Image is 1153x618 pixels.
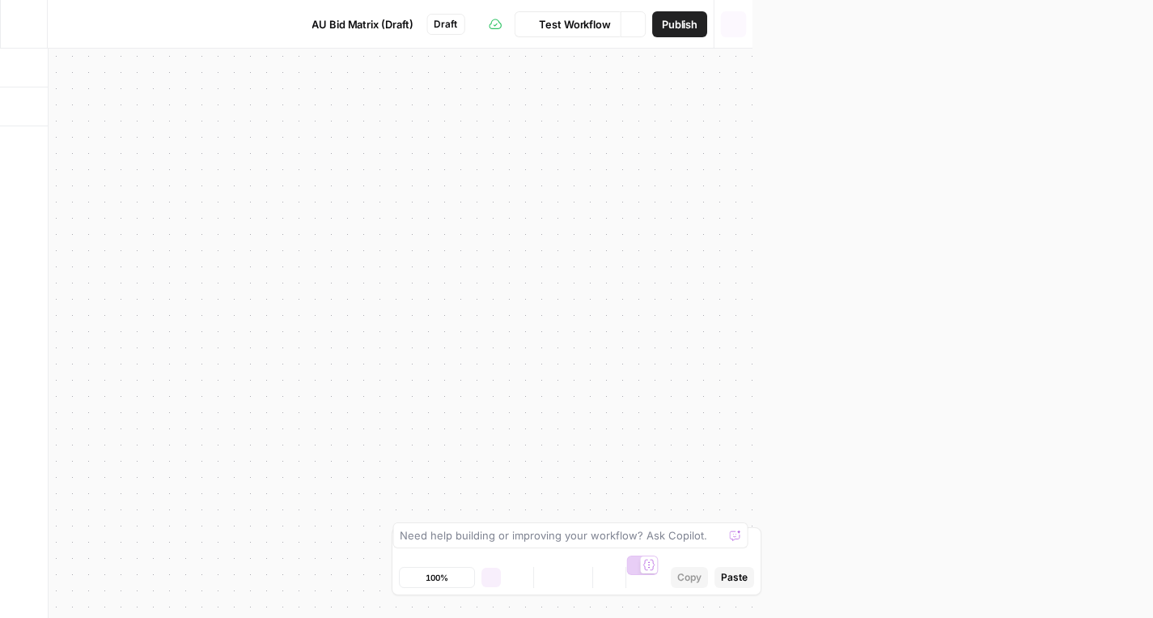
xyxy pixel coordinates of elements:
[312,16,413,32] span: AU Bid Matrix (Draft)
[714,567,754,588] button: Paste
[721,570,748,585] span: Paste
[288,11,423,37] button: AU Bid Matrix (Draft)
[539,16,611,32] span: Test Workflow
[677,570,702,585] span: Copy
[515,11,621,37] button: Test Workflow
[671,567,708,588] button: Copy
[652,11,707,37] button: Publish
[426,571,448,584] span: 100%
[662,16,697,32] span: Publish
[434,17,458,32] span: Draft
